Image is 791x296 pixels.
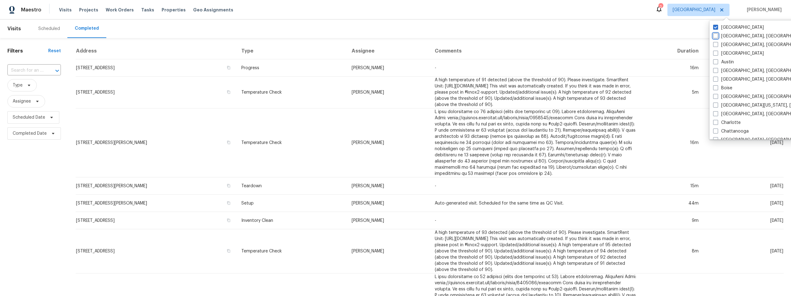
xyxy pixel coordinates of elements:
label: [GEOGRAPHIC_DATA] [713,50,764,57]
td: Setup [236,195,347,212]
td: [DATE] [704,59,784,77]
td: [PERSON_NAME] [347,108,430,177]
span: Projects [79,7,98,13]
span: [PERSON_NAME] [744,7,782,13]
div: Completed [75,25,99,32]
span: Visits [7,22,21,36]
span: Maestro [21,7,41,13]
td: [STREET_ADDRESS][PERSON_NAME] [76,195,236,212]
th: Comments [430,43,642,59]
span: Visits [59,7,72,13]
td: - [430,212,642,229]
td: [PERSON_NAME] [347,229,430,273]
td: A high temperature of 93 detected (above the threshold of 90). Please investigate. SmartRent Unit... [430,229,642,273]
label: Charlotte [713,120,741,126]
input: Search for an address... [7,66,44,75]
td: [DATE] [704,77,784,108]
button: Copy Address [226,140,231,145]
td: [STREET_ADDRESS] [76,212,236,229]
td: [PERSON_NAME] [347,177,430,195]
td: 16m [642,59,704,77]
span: Tasks [141,8,154,12]
td: [DATE] [704,177,784,195]
td: [STREET_ADDRESS][PERSON_NAME] [76,108,236,177]
span: Assignee [13,98,31,104]
button: Copy Address [226,248,231,254]
th: Address [76,43,236,59]
td: A high temperature of 91 detected (above the threshold of 90). Please investigate. SmartRent Unit... [430,77,642,108]
td: [DATE] [704,108,784,177]
span: Work Orders [106,7,134,13]
td: Temperature Check [236,108,347,177]
td: [PERSON_NAME] [347,212,430,229]
td: Temperature Check [236,77,347,108]
td: 15m [642,177,704,195]
span: Type [13,82,23,88]
label: Chattanooga [713,128,749,134]
span: Scheduled Date [13,114,45,121]
td: [STREET_ADDRESS] [76,59,236,77]
td: Inventory Clean [236,212,347,229]
span: [GEOGRAPHIC_DATA] [673,7,715,13]
td: Auto-generated visit. Scheduled for the same time as QC Visit. [430,195,642,212]
span: Geo Assignments [193,7,233,13]
button: Copy Address [226,65,231,70]
div: 2 [658,4,663,10]
td: [STREET_ADDRESS] [76,229,236,273]
span: Properties [162,7,186,13]
button: Copy Address [226,89,231,95]
td: [DATE] [704,195,784,212]
button: Copy Address [226,183,231,188]
td: [PERSON_NAME] [347,195,430,212]
td: [DATE] [704,229,784,273]
div: Reset [48,48,61,54]
td: [STREET_ADDRESS][PERSON_NAME] [76,177,236,195]
th: Type [236,43,347,59]
div: Scheduled [38,26,60,32]
h1: Filters [7,48,48,54]
button: Copy Address [226,218,231,223]
td: 44m [642,195,704,212]
td: 5m [642,77,704,108]
td: 8m [642,229,704,273]
td: Progress [236,59,347,77]
button: Open [53,66,61,75]
td: [STREET_ADDRESS] [76,77,236,108]
td: [PERSON_NAME] [347,77,430,108]
label: Boise [713,85,732,91]
td: - [430,59,642,77]
td: Teardown [236,177,347,195]
th: Assignee [347,43,430,59]
td: 9m [642,212,704,229]
button: Copy Address [226,200,231,206]
label: Austin [713,59,734,65]
label: [GEOGRAPHIC_DATA] [713,24,764,31]
td: Temperature Check [236,229,347,273]
th: Duration [642,43,704,59]
td: 16m [642,108,704,177]
td: - [430,177,642,195]
td: [DATE] [704,212,784,229]
td: L ipsu dolorsitame co 76 adipisci (elits doe temporinc ut 09). Labore etdoloremag. AliquAeni Admi... [430,108,642,177]
td: [PERSON_NAME] [347,59,430,77]
th: Completed On [704,43,784,59]
span: Completed Date [13,130,47,137]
